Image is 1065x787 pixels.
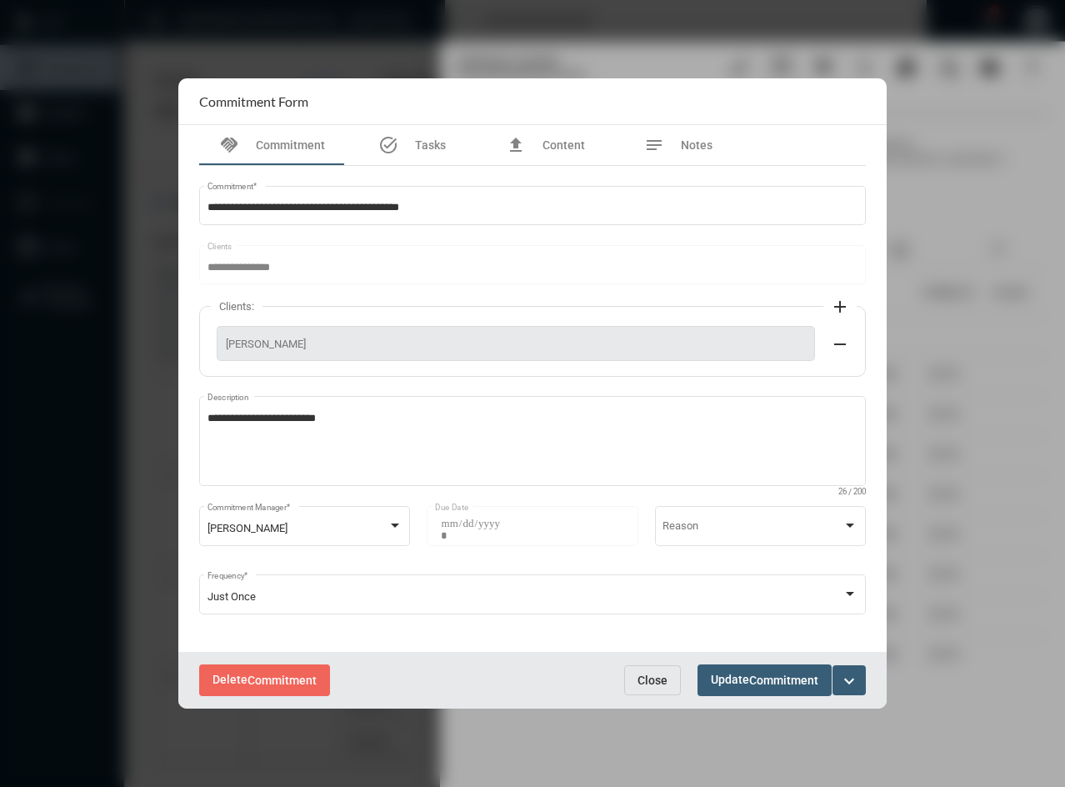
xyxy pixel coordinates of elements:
[711,673,818,686] span: Update
[838,488,866,497] mat-hint: 26 / 200
[219,135,239,155] mat-icon: handshake
[212,673,317,686] span: Delete
[415,138,446,152] span: Tasks
[199,93,308,109] h2: Commitment Form
[542,138,585,152] span: Content
[256,138,325,152] span: Commitment
[624,665,681,695] button: Close
[506,135,526,155] mat-icon: file_upload
[199,664,330,695] button: DeleteCommitment
[644,135,664,155] mat-icon: notes
[830,297,850,317] mat-icon: add
[207,590,256,603] span: Just Once
[378,135,398,155] mat-icon: task_alt
[830,334,850,354] mat-icon: remove
[681,138,712,152] span: Notes
[839,671,859,691] mat-icon: expand_more
[637,674,667,687] span: Close
[247,674,317,688] span: Commitment
[749,674,818,688] span: Commitment
[207,522,287,534] span: [PERSON_NAME]
[211,300,262,313] label: Clients:
[697,664,832,695] button: UpdateCommitment
[226,338,806,350] span: [PERSON_NAME]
